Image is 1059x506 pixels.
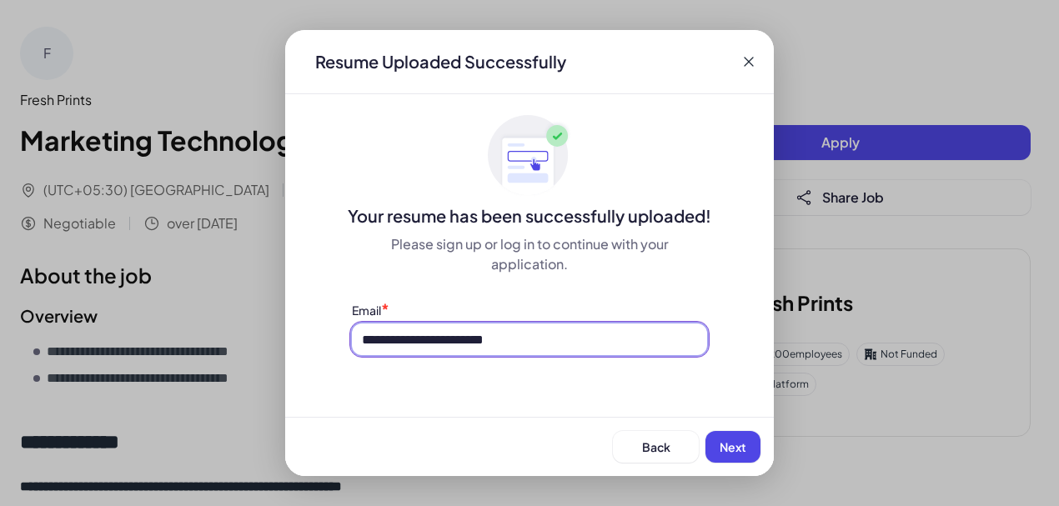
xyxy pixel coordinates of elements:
[642,439,670,454] span: Back
[352,303,381,318] label: Email
[352,234,707,274] div: Please sign up or log in to continue with your application.
[488,114,571,198] img: ApplyedMaskGroup3.svg
[302,50,580,73] div: Resume Uploaded Successfully
[613,431,699,463] button: Back
[720,439,746,454] span: Next
[705,431,760,463] button: Next
[285,204,774,228] div: Your resume has been successfully uploaded!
